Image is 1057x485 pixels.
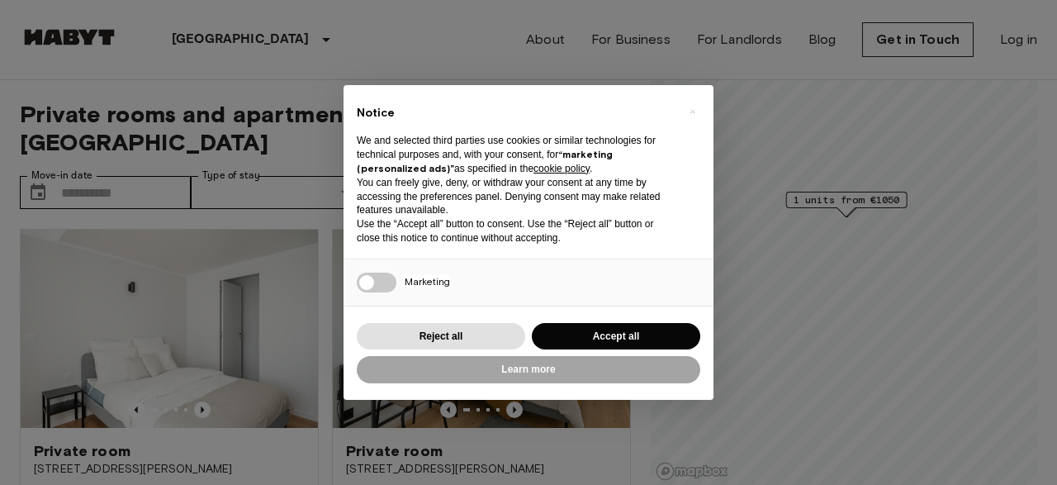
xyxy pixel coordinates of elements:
[405,275,450,288] span: Marketing
[690,102,695,121] span: ×
[679,98,705,125] button: Close this notice
[357,148,613,174] strong: “marketing (personalized ads)”
[357,356,700,383] button: Learn more
[357,134,674,175] p: We and selected third parties use cookies or similar technologies for technical purposes and, wit...
[533,163,590,174] a: cookie policy
[532,323,700,350] button: Accept all
[357,217,674,245] p: Use the “Accept all” button to consent. Use the “Reject all” button or close this notice to conti...
[357,323,525,350] button: Reject all
[357,176,674,217] p: You can freely give, deny, or withdraw your consent at any time by accessing the preferences pane...
[357,105,674,121] h2: Notice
